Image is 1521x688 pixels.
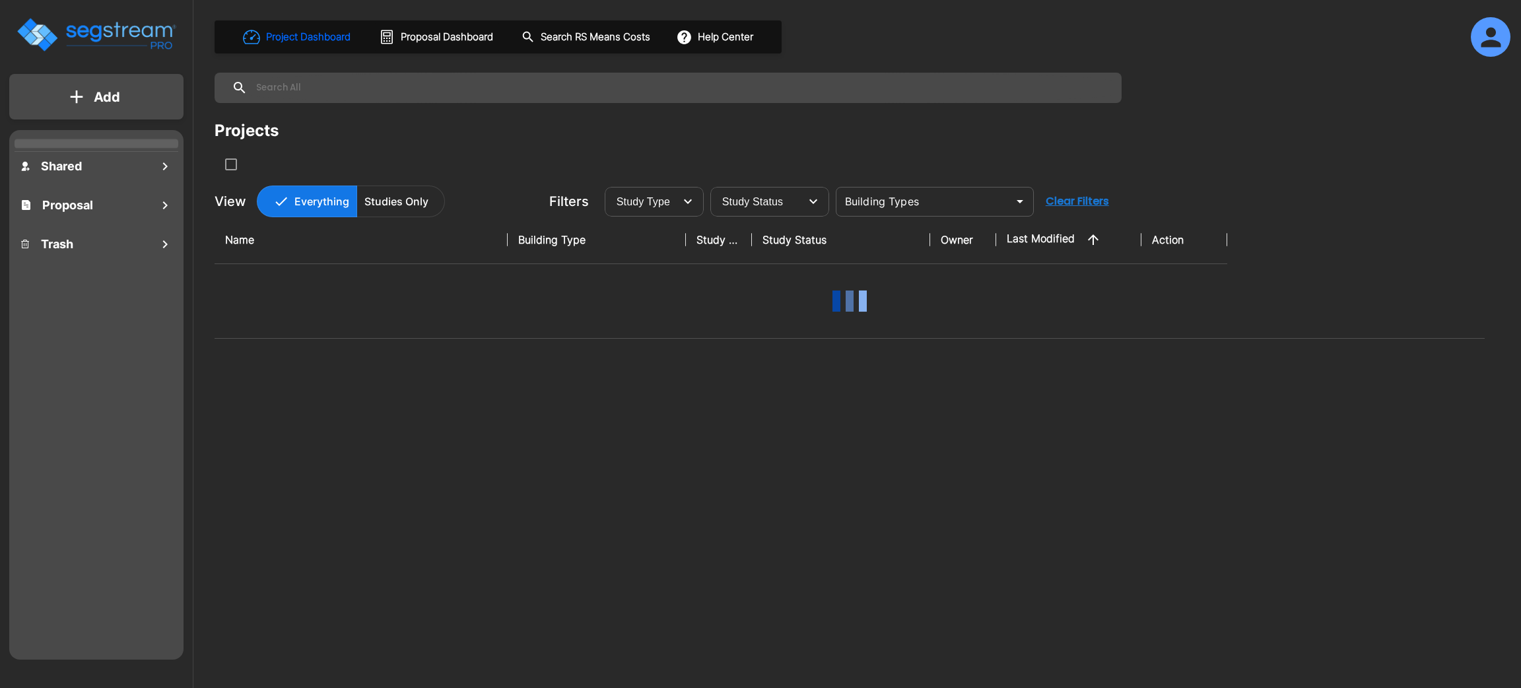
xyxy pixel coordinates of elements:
p: Studies Only [364,193,428,209]
div: Projects [215,119,279,143]
div: Platform [257,186,445,217]
button: Proposal Dashboard [374,23,500,51]
button: Everything [257,186,357,217]
h1: Shared [41,157,82,175]
p: Add [94,87,120,107]
button: Help Center [673,24,759,50]
th: Name [215,216,508,264]
img: Logo [15,16,177,53]
button: Clear Filters [1040,188,1114,215]
h1: Search RS Means Costs [541,30,650,45]
th: Owner [930,216,996,264]
th: Study Status [752,216,930,264]
p: Everything [294,193,349,209]
button: Add [9,78,184,116]
p: Filters [549,191,589,211]
h1: Project Dashboard [266,30,351,45]
h1: Trash [41,235,73,253]
span: Study Type [617,196,670,207]
th: Last Modified [996,216,1141,264]
p: View [215,191,246,211]
th: Study Type [686,216,752,264]
input: Search All [248,73,1115,103]
img: Loading [823,275,876,327]
input: Building Types [840,192,1008,211]
div: Select [607,183,675,220]
th: Action [1141,216,1227,264]
button: Project Dashboard [238,22,358,52]
th: Building Type [508,216,686,264]
h1: Proposal Dashboard [401,30,493,45]
button: Studies Only [356,186,445,217]
button: SelectAll [218,151,244,178]
div: Select [713,183,800,220]
span: Study Status [722,196,784,207]
h1: Proposal [42,196,93,214]
button: Search RS Means Costs [516,24,658,50]
button: Open [1011,192,1029,211]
